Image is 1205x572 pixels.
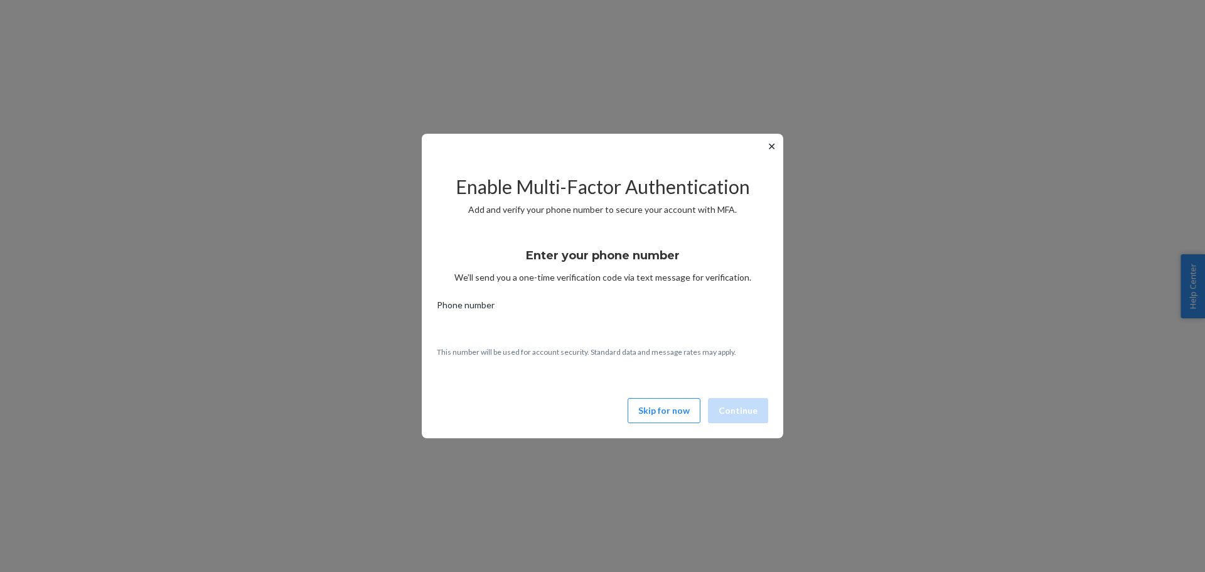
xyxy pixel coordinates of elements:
[628,398,700,423] button: Skip for now
[437,299,495,316] span: Phone number
[437,347,768,357] p: This number will be used for account security. Standard data and message rates may apply.
[708,398,768,423] button: Continue
[437,203,768,216] p: Add and verify your phone number to secure your account with MFA.
[765,139,778,154] button: ✕
[526,247,680,264] h3: Enter your phone number
[437,237,768,284] div: We’ll send you a one-time verification code via text message for verification.
[437,176,768,197] h2: Enable Multi-Factor Authentication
